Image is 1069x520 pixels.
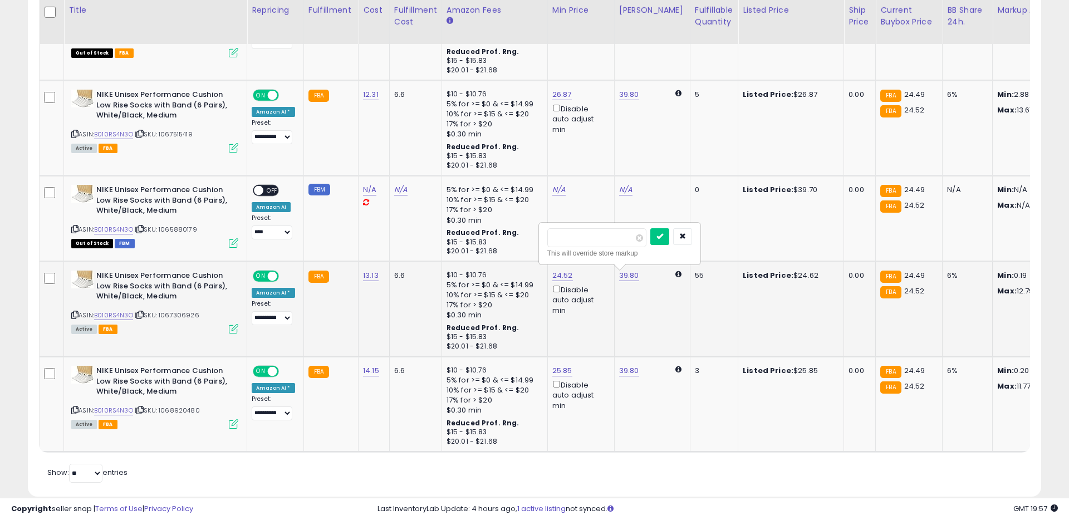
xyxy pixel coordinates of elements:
[71,185,238,247] div: ASIN:
[377,504,1058,514] div: Last InventoryLab Update: 4 hours ago, not synced.
[743,89,793,100] b: Listed Price:
[552,4,610,16] div: Min Price
[363,4,385,16] div: Cost
[135,225,197,234] span: | SKU: 1065880179
[94,130,133,139] a: B010RS4N3O
[68,4,242,16] div: Title
[252,288,295,298] div: Amazon AI *
[904,365,925,376] span: 24.49
[71,90,94,107] img: 41r0Up0HW-L._SL40_.jpg
[880,366,901,378] small: FBA
[277,367,295,376] span: OFF
[308,4,354,16] div: Fulfillment
[904,105,925,115] span: 24.52
[252,300,295,325] div: Preset:
[71,420,97,429] span: All listings currently available for purchase on Amazon
[447,4,543,16] div: Amazon Fees
[552,379,606,411] div: Disable auto adjust min
[997,89,1014,100] strong: Min:
[880,4,938,28] div: Current Buybox Price
[277,272,295,281] span: OFF
[447,90,539,99] div: $10 - $10.76
[552,270,573,281] a: 24.52
[997,365,1014,376] strong: Min:
[447,418,519,428] b: Reduced Prof. Rng.
[849,185,867,195] div: 0.00
[552,89,572,100] a: 26.87
[135,311,199,320] span: | SKU: 1067306926
[71,325,97,334] span: All listings currently available for purchase on Amazon
[71,271,94,288] img: 41r0Up0HW-L._SL40_.jpg
[880,200,901,213] small: FBA
[743,271,835,281] div: $24.62
[447,47,519,56] b: Reduced Prof. Rng.
[517,503,566,514] a: 1 active listing
[99,420,117,429] span: FBA
[743,184,793,195] b: Listed Price:
[71,271,238,332] div: ASIN:
[252,395,295,420] div: Preset:
[997,270,1014,281] strong: Min:
[252,383,295,393] div: Amazon AI *
[743,4,839,16] div: Listed Price
[552,283,606,316] div: Disable auto adjust min
[252,214,295,239] div: Preset:
[71,366,94,384] img: 41r0Up0HW-L._SL40_.jpg
[447,228,519,237] b: Reduced Prof. Rng.
[394,366,433,376] div: 6.6
[394,184,408,195] a: N/A
[695,90,729,100] div: 5
[277,91,295,100] span: OFF
[71,239,113,248] span: All listings that are currently out of stock and unavailable for purchase on Amazon
[619,184,632,195] a: N/A
[695,185,729,195] div: 0
[904,286,925,296] span: 24.52
[71,48,113,58] span: All listings that are currently out of stock and unavailable for purchase on Amazon
[144,503,193,514] a: Privacy Policy
[308,90,329,102] small: FBA
[619,89,639,100] a: 39.80
[447,342,539,351] div: $20.01 - $21.68
[880,105,901,117] small: FBA
[447,238,539,247] div: $15 - $15.83
[308,271,329,283] small: FBA
[96,185,232,219] b: NIKE Unisex Performance Cushion Low Rise Socks with Band (6 Pairs), White/Black, Medium
[447,366,539,375] div: $10 - $10.76
[447,395,539,405] div: 17% for > $20
[447,195,539,205] div: 10% for >= $15 & <= $20
[743,90,835,100] div: $26.87
[947,90,984,100] div: 6%
[904,184,925,195] span: 24.49
[252,107,295,117] div: Amazon AI *
[997,105,1017,115] strong: Max:
[619,365,639,376] a: 39.80
[1013,503,1058,514] span: 2025-09-13 19:57 GMT
[254,272,268,281] span: ON
[71,90,238,151] div: ASIN:
[252,4,299,16] div: Repricing
[849,271,867,281] div: 0.00
[447,142,519,151] b: Reduced Prof. Rng.
[904,270,925,281] span: 24.49
[71,144,97,153] span: All listings currently available for purchase on Amazon
[254,367,268,376] span: ON
[394,90,433,100] div: 6.6
[308,184,330,195] small: FBM
[675,271,681,278] i: Calculated using Dynamic Max Price.
[947,185,984,195] div: N/A
[880,381,901,394] small: FBA
[447,215,539,225] div: $0.30 min
[880,286,901,298] small: FBA
[71,366,238,428] div: ASIN:
[11,503,52,514] strong: Copyright
[99,325,117,334] span: FBA
[849,90,867,100] div: 0.00
[447,405,539,415] div: $0.30 min
[263,186,281,195] span: OFF
[308,366,329,378] small: FBA
[447,99,539,109] div: 5% for >= $0 & <= $14.99
[904,89,925,100] span: 24.49
[904,381,925,391] span: 24.52
[447,332,539,342] div: $15 - $15.83
[363,270,379,281] a: 13.13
